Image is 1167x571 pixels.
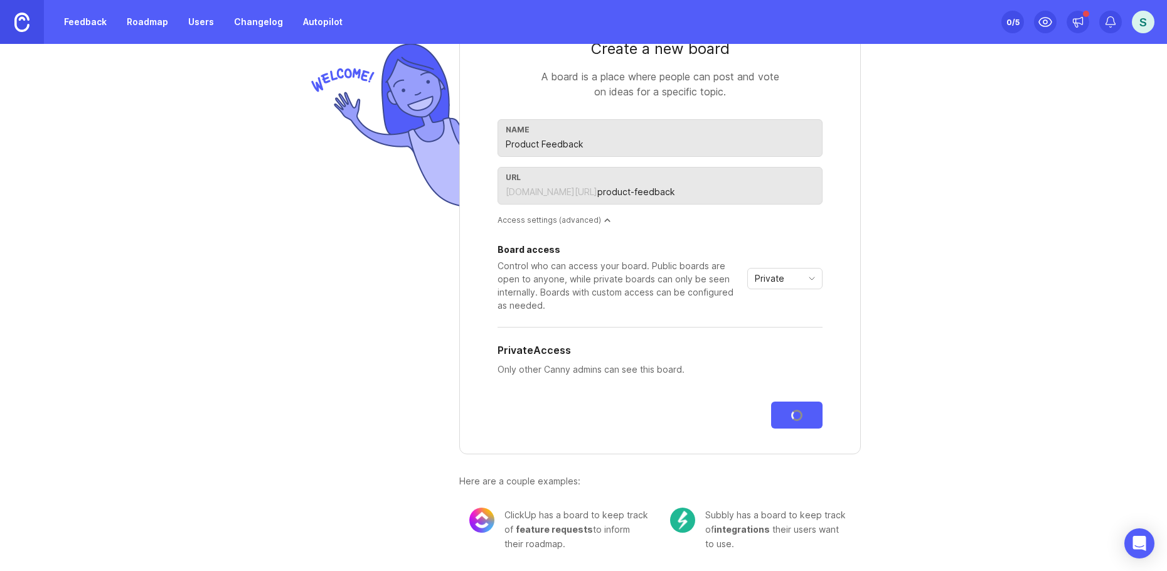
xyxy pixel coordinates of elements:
span: integrations [714,524,770,535]
div: ClickUp has a board to keep track of to inform their roadmap. [504,508,650,551]
img: Canny Home [14,13,29,32]
div: Control who can access your board. Public boards are open to anyone, while private boards can onl... [498,259,742,312]
button: 0/5 [1001,11,1024,33]
div: Subbly has a board to keep track of their users want to use. [705,508,851,551]
h5: Private Access [498,343,571,358]
input: feature-requests [597,185,814,199]
div: Create a new board [498,39,823,59]
span: feature requests [516,524,593,535]
a: Feedback [56,11,114,33]
a: Users [181,11,221,33]
div: 0 /5 [1006,13,1020,31]
div: url [506,173,814,182]
a: Changelog [226,11,290,33]
input: Feature Requests [506,137,814,151]
img: 8cacae02fdad0b0645cb845173069bf5.png [469,508,494,533]
div: Open Intercom Messenger [1124,528,1154,558]
a: Roadmap [119,11,176,33]
p: Only other Canny admins can see this board. [498,363,823,376]
div: A board is a place where people can post and vote on ideas for a specific topic. [535,69,786,99]
div: [DOMAIN_NAME][URL] [506,186,597,198]
div: toggle menu [747,268,823,289]
span: Private [755,272,784,285]
a: Autopilot [296,11,350,33]
svg: toggle icon [802,274,822,284]
div: Access settings (advanced) [498,215,823,225]
div: Board access [498,245,742,254]
img: c104e91677ce72f6b937eb7b5afb1e94.png [670,508,695,533]
div: Name [506,125,814,134]
img: welcome-img-178bf9fb836d0a1529256ffe415d7085.png [306,38,459,212]
div: Here are a couple examples: [459,474,861,488]
button: S [1132,11,1154,33]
